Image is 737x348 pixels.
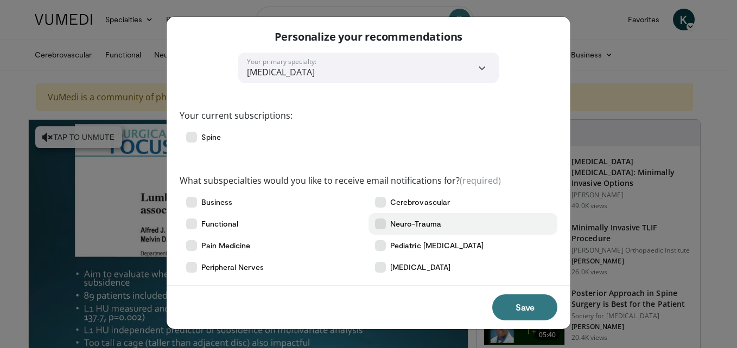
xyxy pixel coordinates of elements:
button: Save [492,294,557,320]
span: [MEDICAL_DATA] [390,262,450,273]
span: Spine [201,132,221,143]
p: Personalize your recommendations [275,30,463,44]
label: What subspecialties would you like to receive email notifications for? [180,174,501,187]
span: Neuro-Trauma [390,218,441,229]
span: Pediatric [MEDICAL_DATA] [390,240,484,251]
span: Business [201,197,233,208]
span: (required) [460,175,501,186]
span: Pain Medicine [201,240,251,251]
span: Cerebrovascular [390,197,450,208]
span: Peripheral Nerves [201,262,264,273]
label: Your current subscriptions: [180,109,293,122]
span: Functional [201,218,239,229]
